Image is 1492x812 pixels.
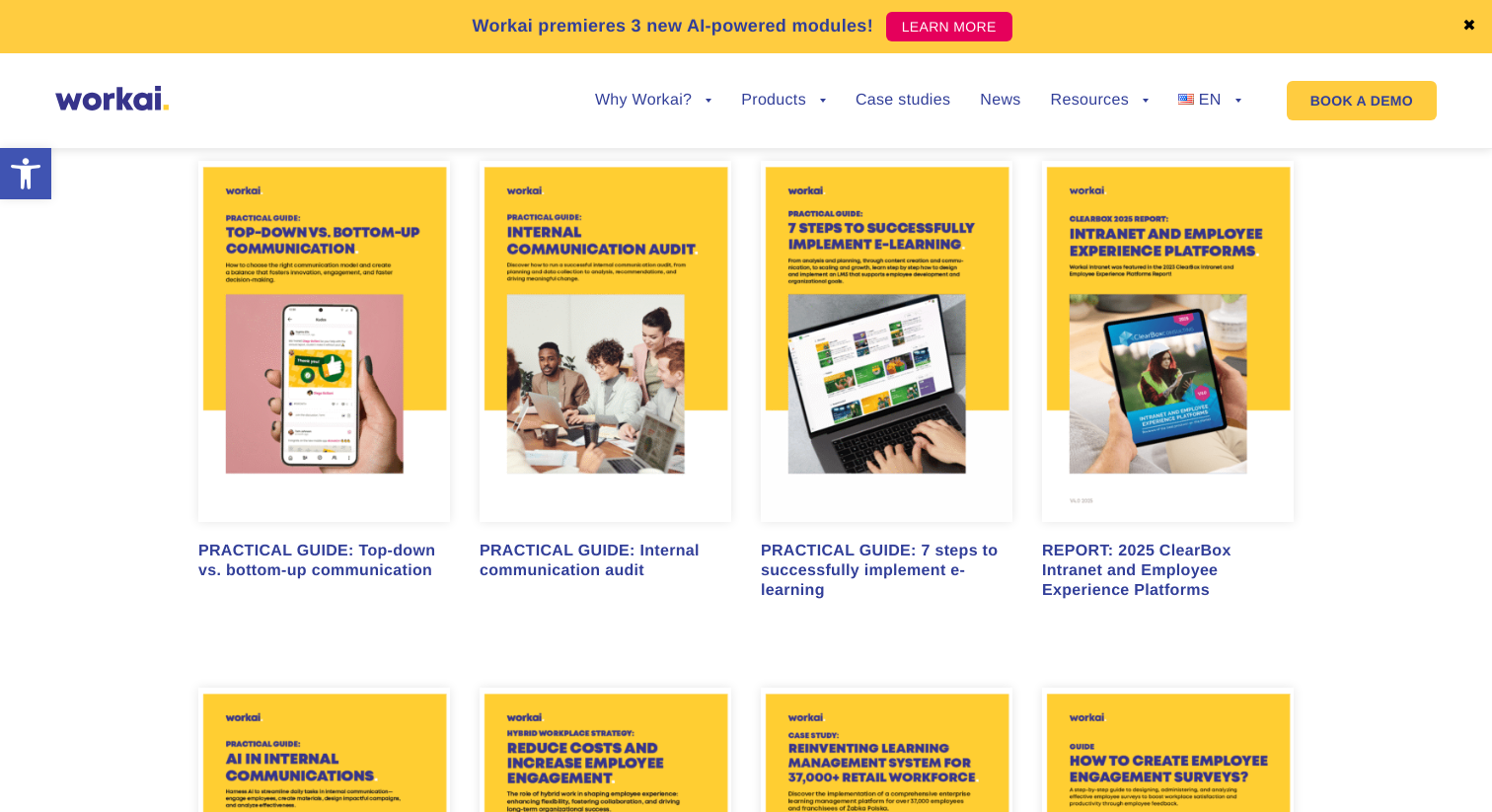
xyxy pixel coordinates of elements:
[1287,81,1437,120] a: BOOK A DEMO
[1199,92,1222,109] span: EN
[472,13,873,39] p: Workai premieres 3 new AI-powered modules!
[741,93,826,109] a: Products
[1042,542,1294,601] div: REPORT: 2025 ClearBox Intranet and Employee Experience Platforms
[465,146,746,626] a: PRACTICAL GUIDE: Internal communication audit
[761,542,1012,601] div: PRACTICAL GUIDE: 7 steps to successfully implement e-learning
[198,542,450,581] div: PRACTICAL GUIDE: Top-down vs. bottom-up communication
[595,93,711,109] a: Why Workai?
[184,146,465,626] a: PRACTICAL GUIDE: Top-down vs. bottom-up communication
[746,146,1027,626] a: PRACTICAL GUIDE: 7 steps to successfully implement e-learning
[1027,146,1308,626] a: REPORT: 2025 ClearBox Intranet and Employee Experience Platforms
[480,542,731,581] div: PRACTICAL GUIDE: Internal communication audit
[1051,93,1149,109] a: Resources
[856,93,950,109] a: Case studies
[980,93,1020,109] a: News
[1462,19,1476,35] a: ✖
[886,12,1012,41] a: LEARN MORE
